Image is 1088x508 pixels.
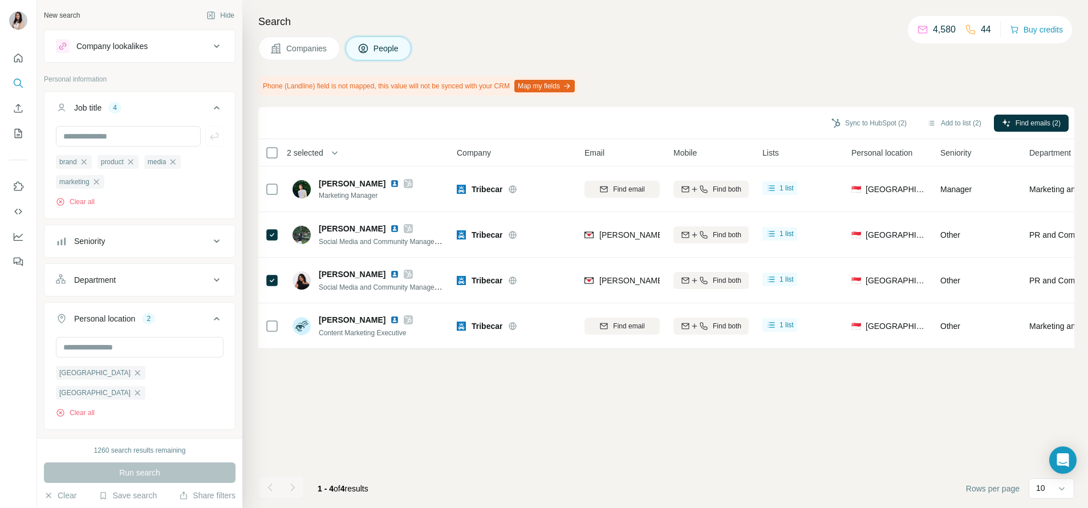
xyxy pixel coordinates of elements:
[673,147,697,159] span: Mobile
[374,43,400,54] span: People
[994,115,1069,132] button: Find emails (2)
[319,314,385,326] span: [PERSON_NAME]
[59,157,77,167] span: brand
[319,269,385,280] span: [PERSON_NAME]
[851,147,912,159] span: Personal location
[966,483,1020,494] span: Rows per page
[9,98,27,119] button: Enrich CSV
[108,103,121,113] div: 4
[44,305,235,337] button: Personal location2
[293,317,311,335] img: Avatar
[457,230,466,239] img: Logo of Tribecar
[56,197,95,207] button: Clear all
[584,181,660,198] button: Find email
[258,14,1074,30] h4: Search
[673,226,749,243] button: Find both
[74,274,116,286] div: Department
[713,275,741,286] span: Find both
[940,230,960,239] span: Other
[599,276,800,285] span: [PERSON_NAME][EMAIL_ADDRESS][DOMAIN_NAME]
[9,73,27,94] button: Search
[673,181,749,198] button: Find both
[866,320,927,332] span: [GEOGRAPHIC_DATA]
[56,408,95,418] button: Clear all
[1016,118,1061,128] span: Find emails (2)
[1010,22,1063,38] button: Buy credits
[1029,147,1071,159] span: Department
[9,48,27,68] button: Quick start
[319,178,385,189] span: [PERSON_NAME]
[673,318,749,335] button: Find both
[851,275,861,286] span: 🇸🇬
[780,229,794,239] span: 1 list
[390,315,399,324] img: LinkedIn logo
[584,229,594,241] img: provider findymail logo
[940,185,972,194] span: Manager
[1049,446,1077,474] div: Open Intercom Messenger
[613,184,644,194] span: Find email
[613,321,644,331] span: Find email
[44,10,80,21] div: New search
[9,123,27,144] button: My lists
[9,226,27,247] button: Dashboard
[584,275,594,286] img: provider findymail logo
[101,157,124,167] span: product
[933,23,956,36] p: 4,580
[318,484,334,493] span: 1 - 4
[44,490,76,501] button: Clear
[457,276,466,285] img: Logo of Tribecar
[44,74,236,84] p: Personal information
[94,445,186,456] div: 1260 search results remaining
[584,147,604,159] span: Email
[514,80,575,92] button: Map my fields
[44,32,235,60] button: Company lookalikes
[390,224,399,233] img: LinkedIn logo
[472,320,502,332] span: Tribecar
[44,94,235,126] button: Job title4
[319,282,481,291] span: Social Media and Community Management Executive
[319,237,481,246] span: Social Media and Community Management Executive
[319,223,385,234] span: [PERSON_NAME]
[9,201,27,222] button: Use Surfe API
[851,320,861,332] span: 🇸🇬
[74,235,105,247] div: Seniority
[179,490,236,501] button: Share filters
[59,368,131,378] span: [GEOGRAPHIC_DATA]
[851,229,861,241] span: 🇸🇬
[457,322,466,331] img: Logo of Tribecar
[981,23,991,36] p: 44
[823,115,915,132] button: Sync to HubSpot (2)
[44,227,235,255] button: Seniority
[940,322,960,331] span: Other
[713,321,741,331] span: Find both
[472,275,502,286] span: Tribecar
[780,274,794,285] span: 1 list
[673,272,749,289] button: Find both
[457,185,466,194] img: Logo of Tribecar
[340,484,345,493] span: 4
[584,318,660,335] button: Find email
[9,251,27,272] button: Feedback
[472,184,502,195] span: Tribecar
[59,388,131,398] span: [GEOGRAPHIC_DATA]
[457,147,491,159] span: Company
[319,329,406,337] span: Content Marketing Executive
[286,43,328,54] span: Companies
[287,147,323,159] span: 2 selected
[44,266,235,294] button: Department
[334,484,340,493] span: of
[9,11,27,30] img: Avatar
[293,271,311,290] img: Avatar
[99,490,157,501] button: Save search
[713,230,741,240] span: Find both
[74,313,135,324] div: Personal location
[76,40,148,52] div: Company lookalikes
[713,184,741,194] span: Find both
[599,230,800,239] span: [PERSON_NAME][EMAIL_ADDRESS][DOMAIN_NAME]
[9,176,27,197] button: Use Surfe on LinkedIn
[940,147,971,159] span: Seniority
[74,102,102,113] div: Job title
[293,180,311,198] img: Avatar
[318,484,368,493] span: results
[940,276,960,285] span: Other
